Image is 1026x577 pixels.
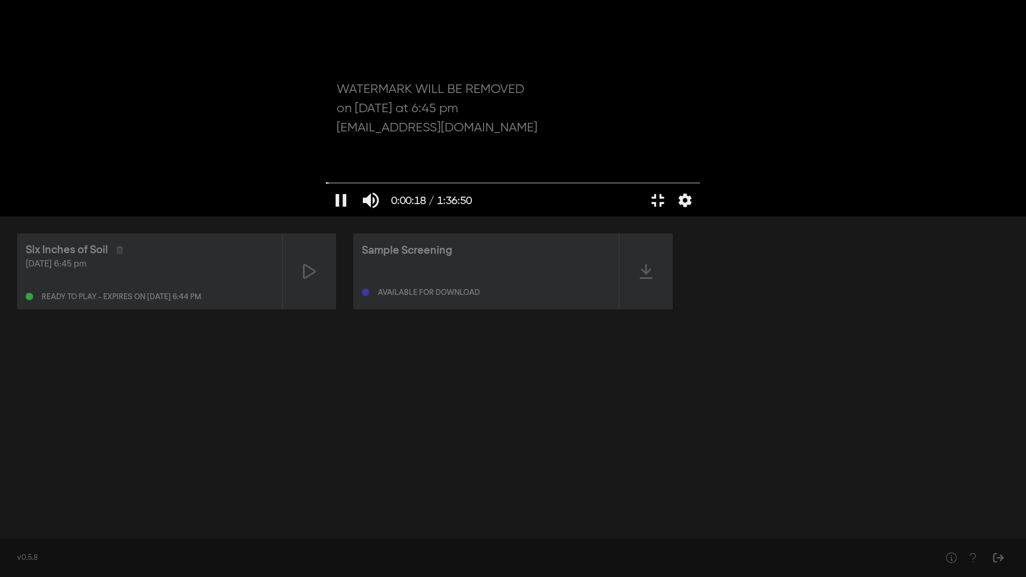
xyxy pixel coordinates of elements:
button: More settings [673,184,697,216]
button: Pause [326,184,356,216]
div: Ready to play - expires on [DATE] 6:44 pm [42,293,201,301]
button: Help [962,547,983,568]
div: v0.5.8 [17,552,919,564]
button: Sign Out [988,547,1009,568]
button: 0:00:18 / 1:36:50 [386,184,477,216]
div: Sample Screening [362,243,452,259]
div: Available for download [378,289,480,297]
button: Exit full screen [643,184,673,216]
button: Help [941,547,962,568]
div: [DATE] 6:45 pm [26,258,274,271]
button: Mute [356,184,386,216]
div: Six Inches of Soil [26,242,108,258]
